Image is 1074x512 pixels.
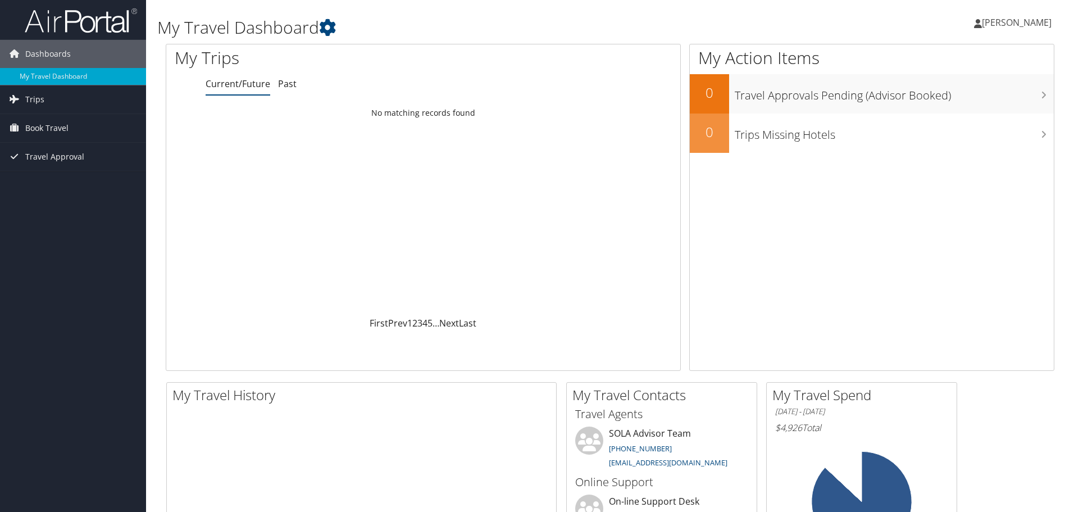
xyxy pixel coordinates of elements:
h3: Travel Approvals Pending (Advisor Booked) [735,82,1054,103]
span: Travel Approval [25,143,84,171]
a: [PHONE_NUMBER] [609,443,672,454]
td: No matching records found [166,103,680,123]
h2: 0 [690,123,729,142]
a: First [370,317,388,329]
a: Last [459,317,476,329]
h1: My Travel Dashboard [157,16,761,39]
a: 2 [412,317,417,329]
li: SOLA Advisor Team [570,427,754,473]
span: [PERSON_NAME] [982,16,1052,29]
h3: Trips Missing Hotels [735,121,1054,143]
a: [EMAIL_ADDRESS][DOMAIN_NAME] [609,457,727,468]
img: airportal-logo.png [25,7,137,34]
h2: 0 [690,83,729,102]
a: Current/Future [206,78,270,90]
h3: Online Support [575,474,748,490]
a: Past [278,78,297,90]
h3: Travel Agents [575,406,748,422]
h6: [DATE] - [DATE] [775,406,948,417]
a: 1 [407,317,412,329]
span: Dashboards [25,40,71,68]
a: 4 [422,317,427,329]
h2: My Travel Spend [772,386,957,405]
a: 0Trips Missing Hotels [690,114,1054,153]
a: [PERSON_NAME] [974,6,1063,39]
a: 3 [417,317,422,329]
span: Trips [25,85,44,114]
h2: My Travel History [172,386,556,405]
a: Next [439,317,459,329]
a: 5 [427,317,433,329]
span: $4,926 [775,422,802,434]
span: … [433,317,439,329]
h1: My Action Items [690,46,1054,70]
a: 0Travel Approvals Pending (Advisor Booked) [690,74,1054,114]
h1: My Trips [175,46,458,70]
span: Book Travel [25,114,69,142]
a: Prev [388,317,407,329]
h6: Total [775,422,948,434]
h2: My Travel Contacts [572,386,757,405]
